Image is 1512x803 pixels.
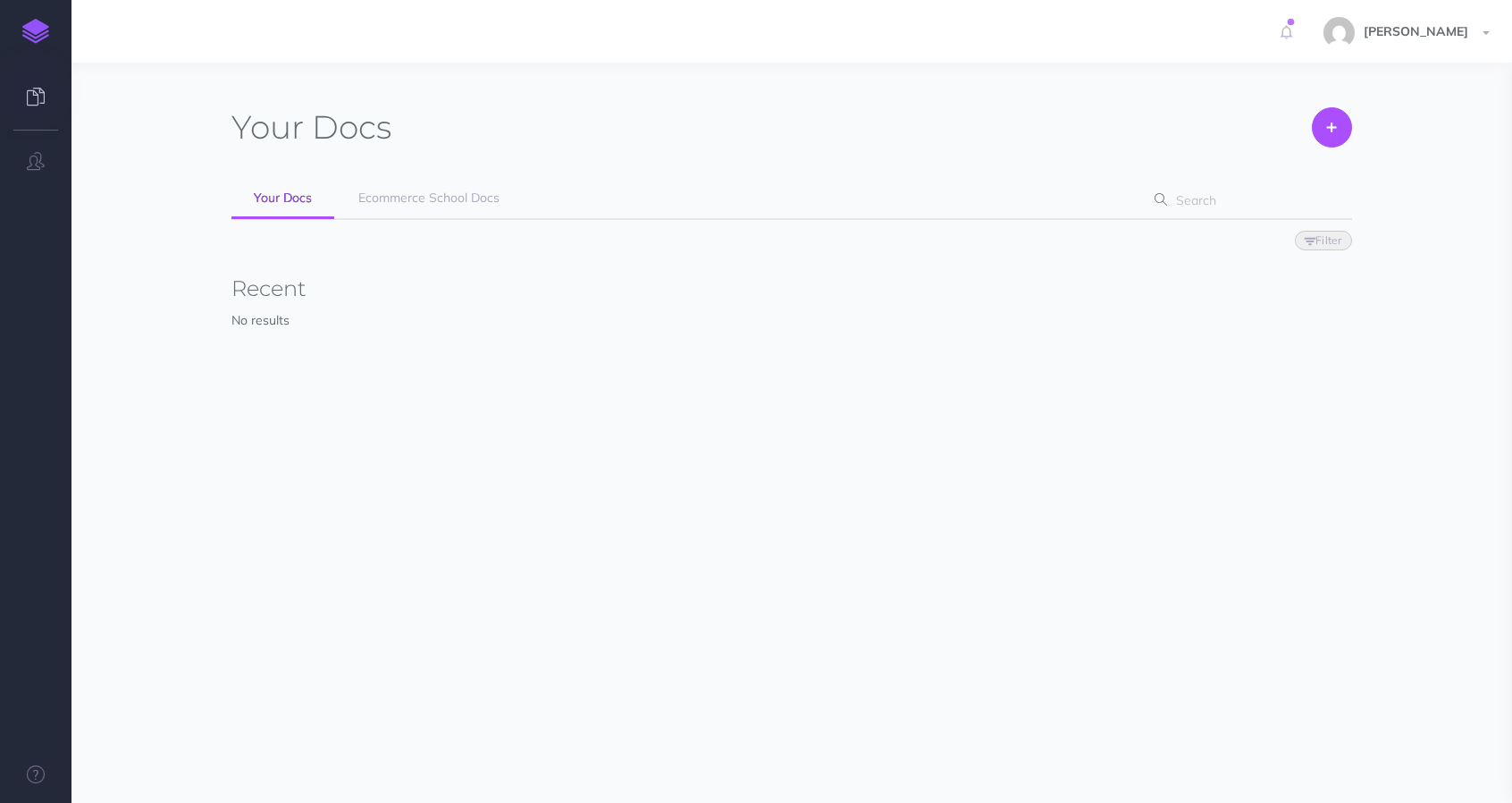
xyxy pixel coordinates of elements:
[254,190,312,206] span: Your Docs
[22,19,49,44] img: logo-mark.svg
[1295,231,1352,250] button: Filter
[231,277,1351,300] h3: Recent
[1355,23,1477,39] span: [PERSON_NAME]
[231,107,304,147] span: Your
[231,107,391,148] h1: Docs
[231,310,1351,330] p: No results
[1323,17,1355,48] img: 0bad668c83d50851a48a38b229b40e4a.jpg
[1171,184,1323,216] input: Search
[358,190,500,206] span: Ecommerce School Docs
[336,179,522,218] a: Ecommerce School Docs
[231,179,334,219] a: Your Docs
